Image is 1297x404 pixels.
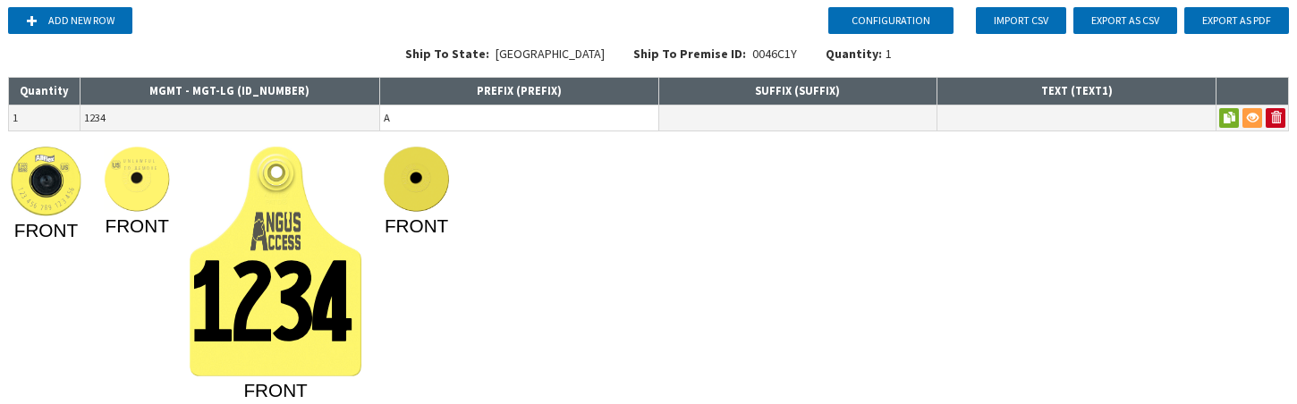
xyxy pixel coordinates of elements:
[385,215,449,236] tspan: FRONT
[937,78,1216,105] th: TEXT ( TEXT1 )
[828,7,954,34] button: Configuration
[405,46,489,62] span: Ship To State:
[633,46,746,62] span: Ship To Premise ID:
[124,164,156,172] tspan: TO REMOV
[619,45,811,73] div: 0046C1Y
[14,220,79,240] tspan: FRONT
[1073,7,1177,34] button: Export as CSV
[105,215,169,236] tspan: FRONT
[123,157,153,164] tspan: UNLAWFU
[1184,7,1289,34] button: Export as PDF
[976,7,1066,34] button: Import CSV
[66,187,75,192] tspan: 6
[312,260,352,358] tspan: 4
[379,78,658,105] th: PREFIX ( PREFIX )
[81,78,380,105] th: MGMT - MGT-LG ( ID_NUMBER )
[826,46,882,62] span: Quantity:
[391,45,619,73] div: [GEOGRAPHIC_DATA]
[155,164,157,172] tspan: E
[8,7,132,34] button: Add new row
[153,157,155,164] tspan: L
[826,45,892,63] div: 1
[658,78,937,105] th: SUFFIX ( SUFFIX )
[243,380,308,400] tspan: FRONT
[9,78,81,105] th: Quantity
